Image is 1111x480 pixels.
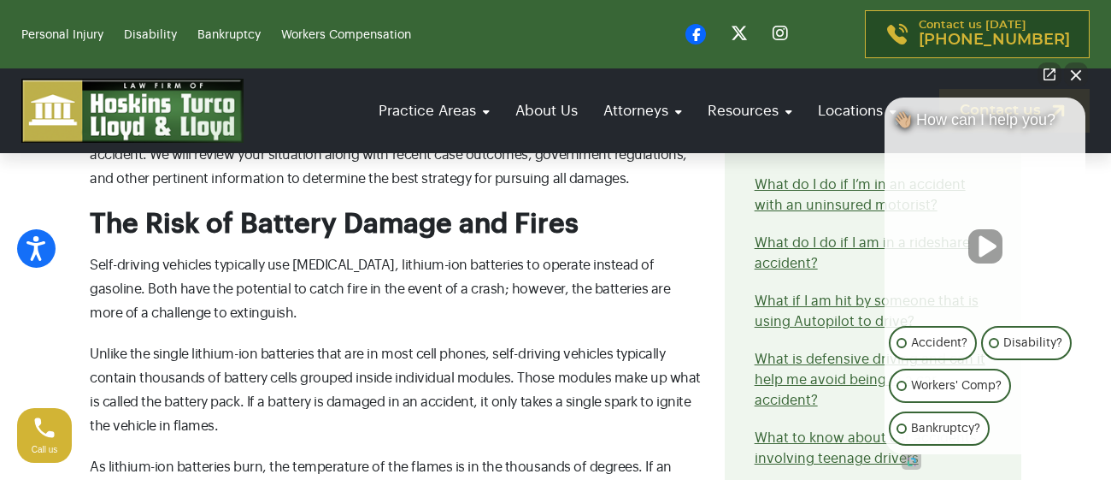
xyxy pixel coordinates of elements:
[507,86,586,135] a: About Us
[595,86,691,135] a: Attorneys
[902,454,921,470] a: Open intaker chat
[90,253,704,325] p: Self-driving vehicles typically use [MEDICAL_DATA], lithium-ion batteries to operate instead of g...
[21,29,103,41] a: Personal Injury
[755,178,966,212] a: What do I do if I’m in an accident with an uninsured motorist?
[124,29,177,41] a: Disability
[1064,62,1088,86] button: Close Intaker Chat Widget
[809,86,905,135] a: Locations
[911,333,967,353] p: Accident?
[755,236,970,270] a: What do I do if I am in a rideshare accident?
[90,342,704,438] p: Unlike the single lithium-ion batteries that are in most cell phones, self-driving vehicles typic...
[968,229,1002,264] button: Unmute video
[919,32,1070,49] span: [PHONE_NUMBER]
[919,20,1070,49] p: Contact us [DATE]
[32,445,58,454] span: Call us
[1038,62,1061,86] a: Open direct chat
[1003,333,1062,353] p: Disability?
[755,294,979,329] a: What if I am hit by someone that is using Autopilot to drive?
[197,29,261,41] a: Bankruptcy
[911,376,1002,396] p: Workers' Comp?
[699,86,801,135] a: Resources
[885,110,1085,138] div: 👋🏼 How can I help you?
[281,29,411,41] a: Workers Compensation
[370,86,498,135] a: Practice Areas
[865,10,1090,58] a: Contact us [DATE][PHONE_NUMBER]
[21,79,244,143] img: logo
[90,208,704,240] h2: The Risk of Battery Damage and Fires
[755,353,985,407] a: What is defensive driving and can it help me avoid being in a car accident?
[755,431,977,465] a: What to know about car accidents involving teenage drivers
[911,418,980,439] p: Bankruptcy?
